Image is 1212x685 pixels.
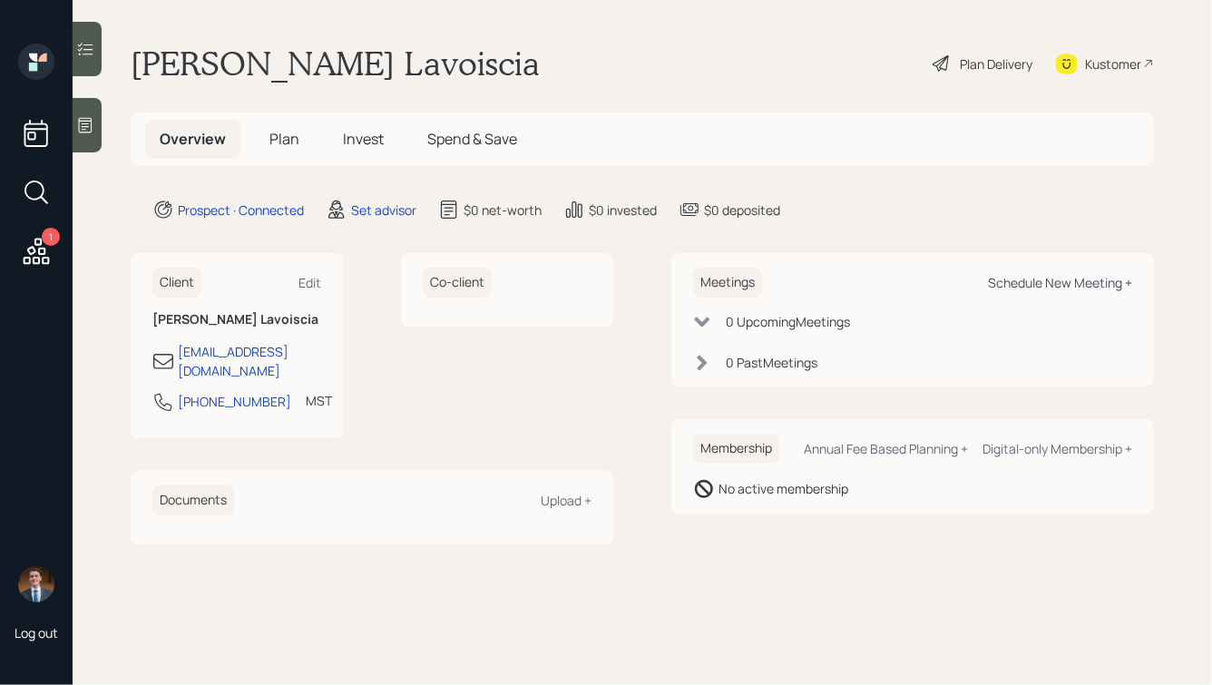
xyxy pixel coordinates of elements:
[423,268,492,298] h6: Co-client
[1085,54,1141,73] div: Kustomer
[960,54,1032,73] div: Plan Delivery
[178,392,291,411] div: [PHONE_NUMBER]
[351,201,416,220] div: Set advisor
[269,129,299,149] span: Plan
[464,201,542,220] div: $0 net-worth
[42,228,60,246] div: 1
[306,391,332,410] div: MST
[15,624,58,641] div: Log out
[693,434,779,464] h6: Membership
[131,44,540,83] h1: [PERSON_NAME] Lavoiscia
[718,479,848,498] div: No active membership
[343,129,384,149] span: Invest
[178,342,321,380] div: [EMAIL_ADDRESS][DOMAIN_NAME]
[178,201,304,220] div: Prospect · Connected
[988,274,1132,291] div: Schedule New Meeting +
[726,353,817,372] div: 0 Past Meeting s
[804,440,968,457] div: Annual Fee Based Planning +
[152,485,234,515] h6: Documents
[298,274,321,291] div: Edit
[152,312,321,328] h6: [PERSON_NAME] Lavoiscia
[152,268,201,298] h6: Client
[693,268,762,298] h6: Meetings
[18,566,54,602] img: hunter_neumayer.jpg
[726,312,850,331] div: 0 Upcoming Meeting s
[704,201,780,220] div: $0 deposited
[427,129,517,149] span: Spend & Save
[160,129,226,149] span: Overview
[982,440,1132,457] div: Digital-only Membership +
[589,201,657,220] div: $0 invested
[541,492,591,509] div: Upload +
